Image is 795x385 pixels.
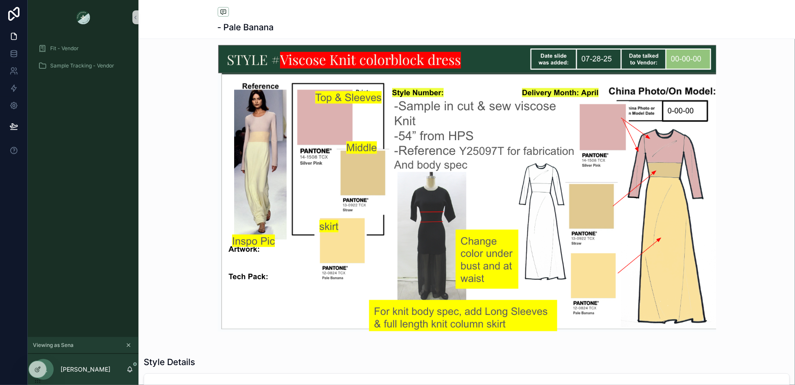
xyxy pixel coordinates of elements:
[33,41,133,56] a: Fit - Vendor
[33,58,133,74] a: Sample Tracking - Vendor
[50,45,79,52] span: Fit - Vendor
[33,342,74,349] span: Viewing as Sena
[28,35,138,85] div: scrollable content
[218,45,716,332] img: atte7pdiWI9TQ029o26491-Screenshot-2025-07-29-at-3.58.58-PM.png
[76,10,90,24] img: App logo
[144,356,195,368] h1: Style Details
[61,365,110,374] p: [PERSON_NAME]
[218,21,274,33] h1: - Pale Banana
[50,62,114,69] span: Sample Tracking - Vendor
